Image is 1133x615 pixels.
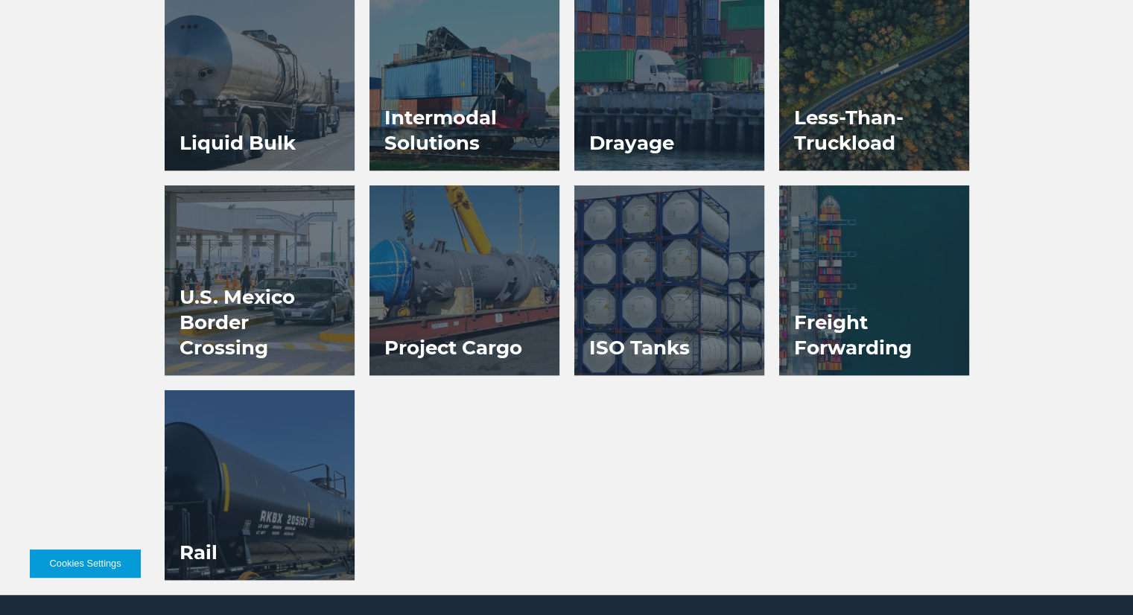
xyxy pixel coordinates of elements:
h3: Rail [165,525,232,580]
h3: Freight Forwarding [779,295,969,375]
a: Freight Forwarding [779,185,969,375]
a: Rail [165,390,355,580]
h3: Intermodal Solutions [369,90,559,171]
h3: Less-Than-Truckload [779,90,969,171]
h3: Project Cargo [369,320,537,375]
a: ISO Tanks [574,185,764,375]
h3: Drayage [574,115,689,171]
h3: Liquid Bulk [165,115,311,171]
h3: U.S. Mexico Border Crossing [165,270,355,375]
a: U.S. Mexico Border Crossing [165,185,355,375]
h3: ISO Tanks [574,320,705,375]
a: Project Cargo [369,185,559,375]
button: Cookies Settings [30,549,141,578]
